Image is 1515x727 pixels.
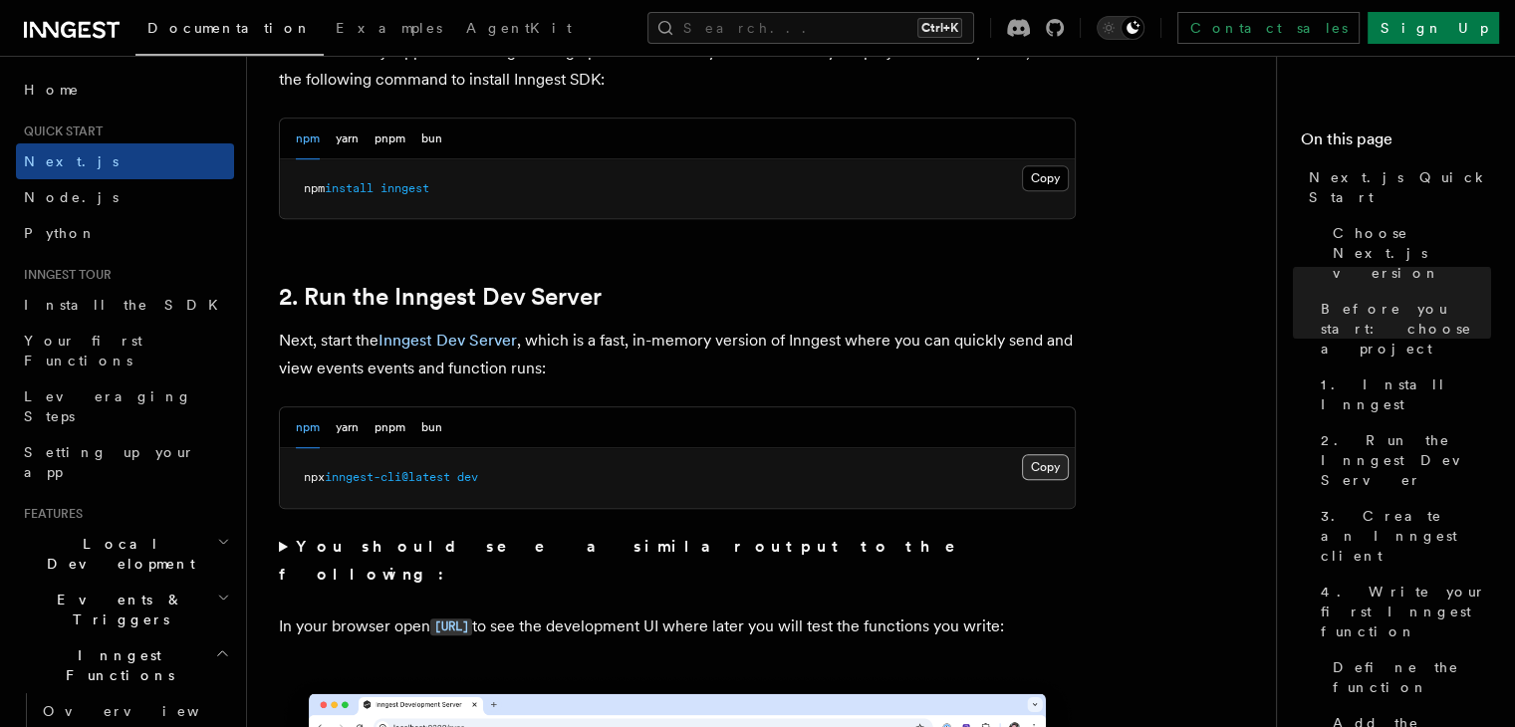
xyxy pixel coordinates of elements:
[1301,159,1491,215] a: Next.js Quick Start
[16,215,234,251] a: Python
[279,537,983,584] strong: You should see a similar output to the following:
[375,119,405,159] button: pnpm
[16,526,234,582] button: Local Development
[1301,127,1491,159] h4: On this page
[1321,582,1491,641] span: 4. Write your first Inngest function
[336,20,442,36] span: Examples
[1368,12,1499,44] a: Sign Up
[1333,657,1491,697] span: Define the function
[147,20,312,36] span: Documentation
[430,618,472,635] code: [URL]
[16,506,83,522] span: Features
[647,12,974,44] button: Search...Ctrl+K
[1097,16,1144,40] button: Toggle dark mode
[1313,574,1491,649] a: 4. Write your first Inngest function
[16,72,234,108] a: Home
[1325,215,1491,291] a: Choose Next.js version
[16,434,234,490] a: Setting up your app
[16,267,112,283] span: Inngest tour
[430,616,472,635] a: [URL]
[1321,430,1491,490] span: 2. Run the Inngest Dev Server
[16,637,234,693] button: Inngest Functions
[24,444,195,480] span: Setting up your app
[1177,12,1360,44] a: Contact sales
[421,407,442,448] button: bun
[466,20,572,36] span: AgentKit
[279,612,1076,641] p: In your browser open to see the development UI where later you will test the functions you write:
[24,153,119,169] span: Next.js
[1022,165,1069,191] button: Copy
[135,6,324,56] a: Documentation
[917,18,962,38] kbd: Ctrl+K
[279,283,602,311] a: 2. Run the Inngest Dev Server
[24,80,80,100] span: Home
[24,225,97,241] span: Python
[279,327,1076,382] p: Next, start the , which is a fast, in-memory version of Inngest where you can quickly send and vi...
[296,407,320,448] button: npm
[279,38,1076,94] p: With the Next.js app now running running open a new tab in your terminal. In your project directo...
[336,119,359,159] button: yarn
[325,470,450,484] span: inngest-cli@latest
[1325,649,1491,705] a: Define the function
[421,119,442,159] button: bun
[16,143,234,179] a: Next.js
[1309,167,1491,207] span: Next.js Quick Start
[24,388,192,424] span: Leveraging Steps
[379,331,517,350] a: Inngest Dev Server
[457,470,478,484] span: dev
[1313,291,1491,366] a: Before you start: choose a project
[1321,299,1491,359] span: Before you start: choose a project
[1321,506,1491,566] span: 3. Create an Inngest client
[16,590,217,629] span: Events & Triggers
[16,534,217,574] span: Local Development
[24,333,142,368] span: Your first Functions
[454,6,584,54] a: AgentKit
[1022,454,1069,480] button: Copy
[24,297,230,313] span: Install the SDK
[1313,498,1491,574] a: 3. Create an Inngest client
[324,6,454,54] a: Examples
[16,582,234,637] button: Events & Triggers
[296,119,320,159] button: npm
[16,179,234,215] a: Node.js
[336,407,359,448] button: yarn
[16,287,234,323] a: Install the SDK
[1333,223,1491,283] span: Choose Next.js version
[24,189,119,205] span: Node.js
[325,181,374,195] span: install
[16,378,234,434] a: Leveraging Steps
[43,703,248,719] span: Overview
[279,533,1076,589] summary: You should see a similar output to the following:
[380,181,429,195] span: inngest
[304,470,325,484] span: npx
[16,123,103,139] span: Quick start
[16,323,234,378] a: Your first Functions
[1321,374,1491,414] span: 1. Install Inngest
[1313,366,1491,422] a: 1. Install Inngest
[1313,422,1491,498] a: 2. Run the Inngest Dev Server
[304,181,325,195] span: npm
[375,407,405,448] button: pnpm
[16,645,215,685] span: Inngest Functions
